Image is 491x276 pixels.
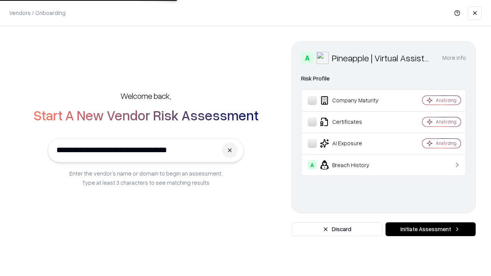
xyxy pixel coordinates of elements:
[9,9,66,17] p: Vendors / Onboarding
[436,140,456,146] div: Analyzing
[308,160,399,169] div: Breach History
[33,107,259,123] h2: Start A New Vendor Risk Assessment
[308,139,399,148] div: AI Exposure
[308,96,399,105] div: Company Maturity
[308,160,317,169] div: A
[436,118,456,125] div: Analyzing
[316,52,329,64] img: Pineapple | Virtual Assistant Agency
[292,222,382,236] button: Discard
[301,74,466,83] div: Risk Profile
[69,169,222,187] p: Enter the vendor’s name or domain to begin an assessment. Type at least 3 characters to see match...
[436,97,456,103] div: Analyzing
[308,117,399,127] div: Certificates
[301,52,313,64] div: A
[442,51,466,65] button: More info
[386,222,476,236] button: Initiate Assessment
[120,90,171,101] h5: Welcome back,
[332,52,433,64] div: Pineapple | Virtual Assistant Agency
